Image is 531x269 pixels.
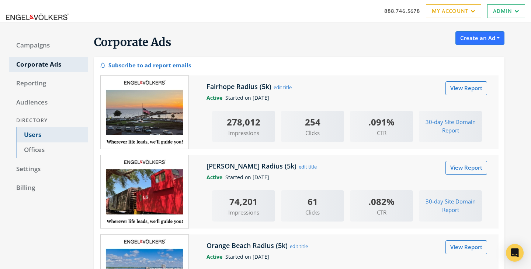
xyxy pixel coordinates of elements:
[281,195,344,208] div: 61
[206,241,289,250] h5: Orange Beach Radius (5k)
[445,240,487,254] a: View Report
[9,162,88,177] a: Settings
[289,242,308,250] button: edit title
[487,4,525,18] a: Admin
[9,57,88,72] a: Corporate Ads
[6,2,69,20] img: Adwerx
[506,244,524,262] div: Open Intercom Messenger
[9,180,88,196] a: Billing
[206,253,225,260] span: Active
[445,161,487,174] a: View Report
[350,195,413,208] div: .082%
[100,75,189,149] img: Fairhope Radius (5k)
[9,95,88,110] a: Audiences
[16,127,88,143] a: Users
[206,162,298,170] h5: [PERSON_NAME] Radius (5k)
[206,174,225,181] span: Active
[9,76,88,91] a: Reporting
[281,115,344,129] div: 254
[281,129,344,137] span: Clicks
[281,208,344,217] span: Clicks
[350,129,413,137] span: CTR
[426,4,481,18] a: My Account
[419,115,482,138] button: 30-day Site Domain Report
[206,94,225,101] span: Active
[298,163,317,171] button: edit title
[419,195,482,217] button: 30-day Site Domain Report
[273,83,292,91] button: edit title
[212,195,275,208] div: 74,201
[206,82,273,91] h5: Fairhope Radius (5k)
[212,129,275,137] span: Impressions
[94,35,171,49] span: Corporate Ads
[212,208,275,217] span: Impressions
[201,253,493,261] div: Started on [DATE]
[212,115,275,129] div: 278,012
[201,94,493,102] div: Started on [DATE]
[9,38,88,53] a: Campaigns
[9,114,88,127] div: Directory
[100,155,189,229] img: Foley Radius (5k)
[384,7,420,15] a: 888.746.5678
[350,115,413,129] div: .091%
[201,173,493,181] div: Started on [DATE]
[445,81,487,95] a: View Report
[455,31,504,45] button: Create an Ad
[100,60,191,70] div: Subscribe to ad report emails
[16,142,88,158] a: Offices
[350,208,413,217] span: CTR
